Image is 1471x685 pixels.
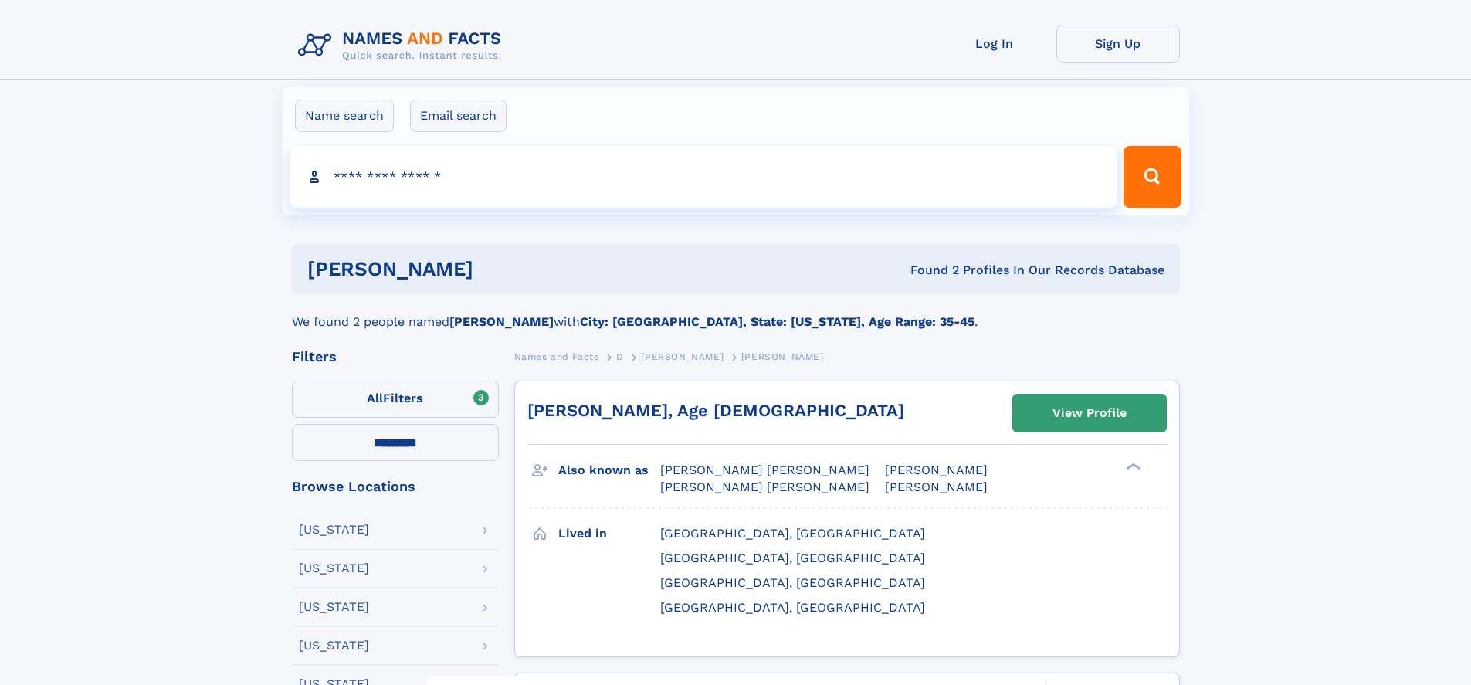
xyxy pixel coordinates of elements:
a: View Profile [1013,395,1166,432]
span: All [367,391,383,405]
span: [PERSON_NAME] [PERSON_NAME] [660,480,869,494]
div: Found 2 Profiles In Our Records Database [692,262,1164,279]
a: D [616,347,624,366]
button: Search Button [1124,146,1181,208]
span: [PERSON_NAME] [741,351,824,362]
span: [PERSON_NAME] [PERSON_NAME] [660,463,869,477]
span: [GEOGRAPHIC_DATA], [GEOGRAPHIC_DATA] [660,600,925,615]
div: [US_STATE] [299,601,369,613]
b: City: [GEOGRAPHIC_DATA], State: [US_STATE], Age Range: 35-45 [580,314,974,329]
a: [PERSON_NAME], Age [DEMOGRAPHIC_DATA] [527,401,904,420]
div: ❯ [1123,462,1141,472]
h3: Also known as [558,457,660,483]
img: Logo Names and Facts [292,25,514,66]
a: Names and Facts [514,347,599,366]
div: [US_STATE] [299,524,369,536]
span: [PERSON_NAME] [885,480,988,494]
div: Filters [292,350,499,364]
h1: [PERSON_NAME] [307,259,692,279]
span: [PERSON_NAME] [641,351,724,362]
div: [US_STATE] [299,639,369,652]
div: [US_STATE] [299,562,369,575]
a: Log In [933,25,1056,63]
div: View Profile [1052,395,1127,431]
input: search input [290,146,1117,208]
label: Name search [295,100,394,132]
span: D [616,351,624,362]
b: [PERSON_NAME] [449,314,554,329]
a: Sign Up [1056,25,1180,63]
h3: Lived in [558,521,660,547]
label: Email search [410,100,507,132]
span: [PERSON_NAME] [885,463,988,477]
label: Filters [292,381,499,418]
span: [GEOGRAPHIC_DATA], [GEOGRAPHIC_DATA] [660,551,925,565]
div: Browse Locations [292,480,499,493]
div: We found 2 people named with . [292,294,1180,331]
a: [PERSON_NAME] [641,347,724,366]
span: [GEOGRAPHIC_DATA], [GEOGRAPHIC_DATA] [660,575,925,590]
span: [GEOGRAPHIC_DATA], [GEOGRAPHIC_DATA] [660,526,925,541]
